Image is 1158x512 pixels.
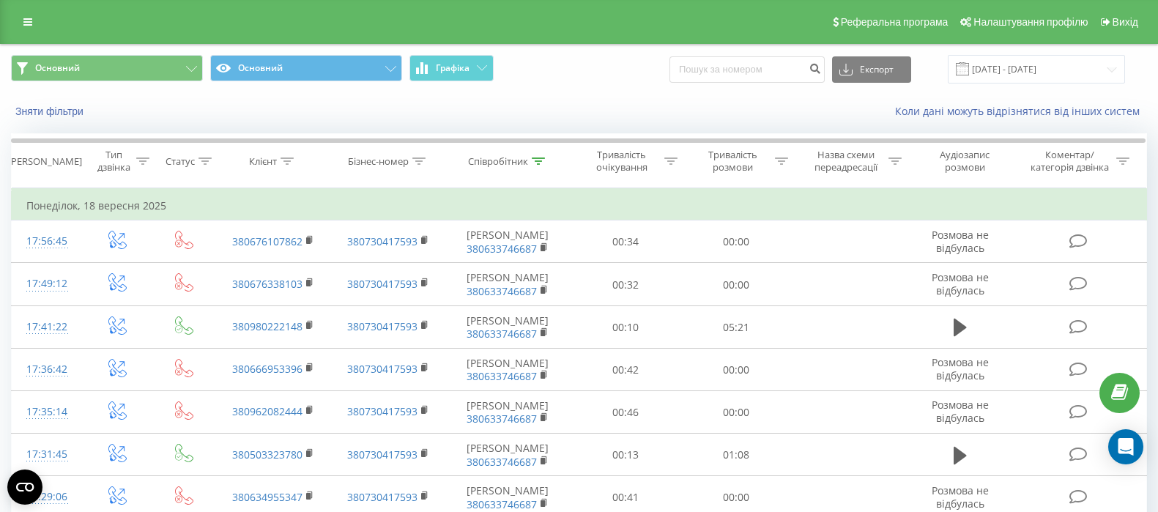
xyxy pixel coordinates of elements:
[612,448,639,461] font: 00:13
[347,448,417,461] a: 380730417593
[723,234,749,248] font: 00:00
[409,55,494,81] button: Графіка
[1031,148,1109,174] font: Коментар/категорія дзвінка
[932,355,989,382] font: Розмова не відбулась
[895,104,1140,118] font: Коли дані можуть відрізнятися від інших систем
[26,404,67,418] font: 17:35:14
[612,491,639,505] font: 00:41
[932,270,989,297] font: Розмова не відбулась
[166,155,195,168] font: Статус
[8,155,82,168] font: [PERSON_NAME]
[932,398,989,425] font: Розмова не відбулась
[467,356,549,370] font: [PERSON_NAME]
[436,62,469,74] font: Графіка
[973,16,1088,28] font: Налаштування профілю
[26,276,67,290] font: 17:49:12
[932,228,989,255] font: Розмова не відбулась
[232,234,303,248] a: 380676107862
[238,62,283,74] font: Основний
[940,148,990,174] font: Аудіозапис розмови
[348,155,409,168] font: Бізнес-номер
[723,278,749,292] font: 00:00
[467,441,549,455] font: [PERSON_NAME]
[467,369,537,383] a: 380633746687
[232,319,303,333] a: 380980222148
[232,277,303,291] a: 380676338103
[347,404,417,418] a: 380730417593
[1108,429,1143,464] div: Відкрити Intercom Messenger
[467,455,537,469] a: 380633746687
[467,228,549,242] font: [PERSON_NAME]
[11,105,91,118] button: Зняти фільтри
[860,63,894,75] font: Експорт
[669,56,825,83] input: Пошук за номером
[723,320,749,334] font: 05:21
[26,362,67,376] font: 17:36:42
[26,199,166,212] font: Понеділок, 18 вересня 2025
[895,104,1147,118] a: Коли дані можуть відрізнятися від інших систем
[467,412,537,426] a: 380633746687
[467,327,537,341] a: 380633746687
[26,447,67,461] font: 17:31:45
[347,319,417,333] a: 380730417593
[26,489,67,503] font: 17:29:06
[232,490,303,504] a: 380634955347
[467,497,537,511] a: 380633746687
[11,55,203,81] button: Основний
[232,362,303,376] font: 380666953396
[612,363,639,376] font: 00:42
[723,491,749,505] font: 00:00
[612,278,639,292] font: 00:32
[596,148,647,174] font: Тривалість очікування
[612,405,639,419] font: 00:46
[347,490,417,504] a: 380730417593
[232,448,303,461] font: 380503323780
[232,404,303,418] a: 380962082444
[1113,16,1138,28] font: Вихід
[932,483,989,511] font: Розмова не відбулась
[467,484,549,498] font: [PERSON_NAME]
[723,448,749,461] font: 01:08
[347,277,417,291] a: 380730417593
[35,62,80,74] font: Основний
[467,271,549,285] font: [PERSON_NAME]
[832,56,911,83] button: Експорт
[97,148,130,174] font: Тип дзвінка
[612,234,639,248] font: 00:34
[7,470,42,505] button: Відкрити віджет CMP
[723,363,749,376] font: 00:00
[723,405,749,419] font: 00:00
[467,313,549,327] font: [PERSON_NAME]
[15,105,83,117] font: Зняти фільтри
[210,55,402,81] button: Основний
[467,284,537,298] a: 380633746687
[26,319,67,333] font: 17:41:22
[347,234,417,248] a: 380730417593
[841,16,949,28] font: Реферальна програма
[612,320,639,334] font: 00:10
[249,155,277,168] font: Клієнт
[468,155,528,168] font: Співробітник
[814,148,877,174] font: Назва схеми переадресації
[347,362,417,376] a: 380730417593
[467,242,537,256] a: 380633746687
